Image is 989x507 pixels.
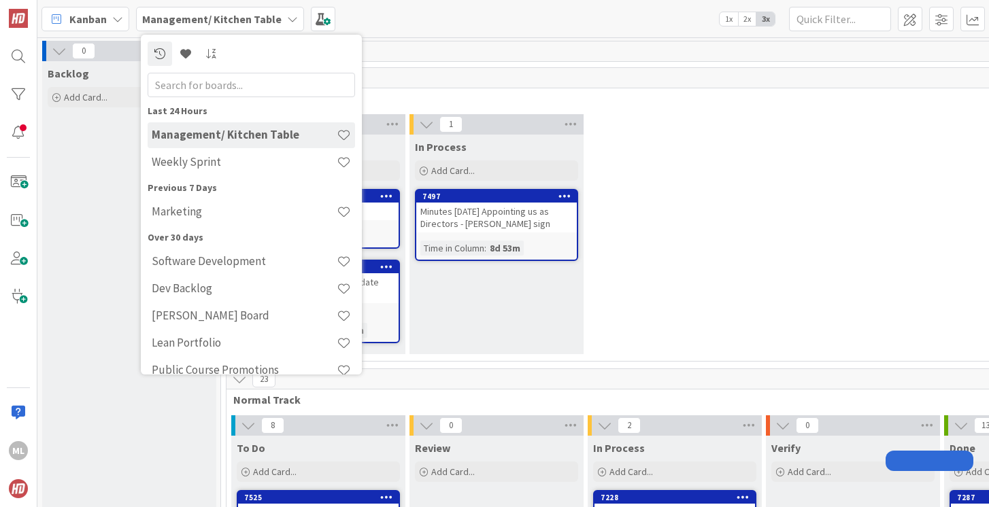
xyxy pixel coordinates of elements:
[72,43,95,59] span: 0
[253,466,297,478] span: Add Card...
[416,190,577,232] div: 7497Minutes [DATE] Appointing us as Directors - [PERSON_NAME] sign
[152,309,337,322] h4: [PERSON_NAME] Board
[439,417,463,434] span: 0
[152,155,337,169] h4: Weekly Sprint
[416,203,577,232] div: Minutes [DATE] Appointing us as Directors - [PERSON_NAME] sign
[609,466,653,478] span: Add Card...
[152,281,337,295] h4: Dev Backlog
[431,466,475,478] span: Add Card...
[788,466,831,478] span: Add Card...
[142,12,282,26] b: Management/ Kitchen Table
[439,116,463,133] span: 1
[152,363,337,377] h4: Public Course Promotions
[771,441,801,455] span: Verify
[720,12,738,26] span: 1x
[238,491,399,504] div: 7525
[252,371,275,387] span: 23
[420,241,484,256] div: Time in Column
[152,205,337,218] h4: Marketing
[415,140,467,154] span: In Process
[486,241,524,256] div: 8d 53m
[148,230,355,245] div: Over 30 days
[64,91,107,103] span: Add Card...
[950,441,975,455] span: Done
[48,67,89,80] span: Backlog
[738,12,756,26] span: 2x
[244,493,399,502] div: 7525
[422,192,577,201] div: 7497
[148,104,355,118] div: Last 24 Hours
[484,241,486,256] span: :
[796,417,819,434] span: 0
[237,441,265,455] span: To Do
[416,190,577,203] div: 7497
[601,493,755,502] div: 7228
[152,128,337,141] h4: Management/ Kitchen Table
[148,73,355,97] input: Search for boards...
[9,9,28,28] img: Visit kanbanzone.com
[431,164,475,177] span: Add Card...
[9,479,28,498] img: avatar
[594,491,755,504] div: 7228
[152,336,337,349] h4: Lean Portfolio
[9,441,28,460] div: ML
[148,181,355,195] div: Previous 7 Days
[415,441,450,455] span: Review
[618,417,641,434] span: 2
[152,254,337,268] h4: Software Development
[593,441,645,455] span: In Process
[756,12,775,26] span: 3x
[69,11,107,27] span: Kanban
[789,7,891,31] input: Quick Filter...
[261,417,284,434] span: 8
